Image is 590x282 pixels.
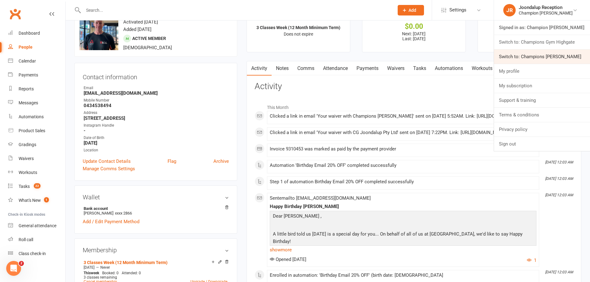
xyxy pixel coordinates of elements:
span: 2 [19,261,24,266]
h3: Wallet [83,194,229,201]
div: Waivers [19,156,34,161]
div: Automation 'Birthday Email 20% OFF' completed successfully [270,163,536,168]
a: Notes [272,61,293,76]
input: Search... [81,6,390,15]
a: Waivers [8,152,65,166]
span: Does not expire [284,32,313,37]
h3: Activity [255,82,573,91]
span: Sent email to [EMAIL_ADDRESS][DOMAIN_NAME] [270,195,371,201]
strong: [STREET_ADDRESS] [84,115,229,121]
a: Automations [430,61,467,76]
span: [DATE] [84,265,94,270]
div: Tasks [19,184,30,189]
div: Automations [19,114,44,119]
h3: Contact information [83,71,229,80]
time: Activated [DATE] [123,19,158,25]
a: My subscription [494,79,590,93]
span: [DEMOGRAPHIC_DATA] [123,45,172,50]
button: 1 [527,257,536,264]
a: Sign out [494,137,590,151]
span: Attended: 0 [122,271,141,275]
a: Signed in as: Champion [PERSON_NAME] [494,20,590,35]
strong: - [84,128,229,133]
a: Messages [8,96,65,110]
div: Reports [19,86,34,91]
a: Flag [168,158,176,165]
a: Clubworx [7,6,23,22]
i: [DATE] 12:03 AM [545,160,573,164]
a: Dashboard [8,26,65,40]
a: Class kiosk mode [8,247,65,261]
a: Privacy policy [494,122,590,137]
span: Add [409,8,416,13]
div: Product Sales [19,128,45,133]
div: What's New [19,198,41,203]
div: Happy Birthday [PERSON_NAME] [270,204,536,209]
a: Calendar [8,54,65,68]
div: Champion [PERSON_NAME] [519,10,573,16]
a: Archive [213,158,229,165]
a: Workouts [8,166,65,180]
strong: 3 Classes Week (12 Month Minimum Term) [256,25,340,30]
div: Joondalup Reception [519,5,573,10]
span: 22 [34,183,41,189]
a: Support & training [494,93,590,107]
div: Payments [19,72,38,77]
div: Invoice 9310453 was marked as paid by the payment provider [270,146,536,152]
div: Address [84,110,229,116]
a: Activity [247,61,272,76]
span: Opened [DATE] [270,257,306,262]
a: Comms [293,61,319,76]
button: Add [398,5,424,15]
div: Class check-in [19,251,46,256]
a: Workouts [467,61,497,76]
div: Enrolled in automation: 'Birthday Email 20% OFF' (birth date: [DEMOGRAPHIC_DATA] [270,273,536,278]
div: Roll call [19,237,33,242]
span: Never [100,265,110,270]
div: People [19,45,33,50]
div: Location [84,147,229,153]
div: $0.00 [368,23,460,30]
div: Step 1 of automation Birthday Email 20% OFF completed successfully [270,179,536,184]
p: Dear [PERSON_NAME] , [271,212,535,221]
a: Tasks 22 [8,180,65,193]
a: Switch to: Champions [PERSON_NAME] [494,50,590,64]
a: Payments [352,61,383,76]
div: Calendar [19,59,36,63]
div: General attendance [19,223,56,228]
a: Update Contact Details [83,158,131,165]
a: People [8,40,65,54]
a: Gradings [8,138,65,152]
i: [DATE] 12:03 AM [545,176,573,181]
div: [DATE] [483,31,575,38]
i: [DATE] 12:03 AM [545,193,573,197]
p: A little bird told us [DATE] is a special day for you... On behalf of all of us at [GEOGRAPHIC_DA... [271,230,535,247]
span: This [84,271,91,275]
div: Dashboard [19,31,40,36]
a: Payments [8,68,65,82]
i: [DATE] 12:03 AM [545,270,573,274]
a: My profile [494,64,590,78]
a: Terms & conditions [494,108,590,122]
a: Waivers [383,61,409,76]
a: General attendance kiosk mode [8,219,65,233]
img: image1729159187.png [80,11,118,50]
p: Next: [DATE] Last: [DATE] [368,31,460,41]
h3: Membership [83,247,229,254]
span: xxxx 2866 [115,211,132,215]
a: What's New1 [8,193,65,207]
div: [DATE] [483,23,575,30]
div: JR [503,4,516,16]
div: Clicked a link in email 'Your waiver with CG Joondalup Pty Ltd' sent on [DATE] 7:22PM. Link: [URL... [270,130,536,135]
time: Added [DATE] [123,27,151,32]
a: Manage Comms Settings [83,165,135,172]
span: Settings [449,3,466,17]
li: [PERSON_NAME] [83,205,229,216]
div: Date of Birth [84,135,229,141]
a: Automations [8,110,65,124]
a: Product Sales [8,124,65,138]
a: Add / Edit Payment Method [83,218,139,225]
div: week [82,271,101,275]
a: 3 Classes Week (12 Month Minimum Term) [84,260,168,265]
a: show more [270,245,536,254]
